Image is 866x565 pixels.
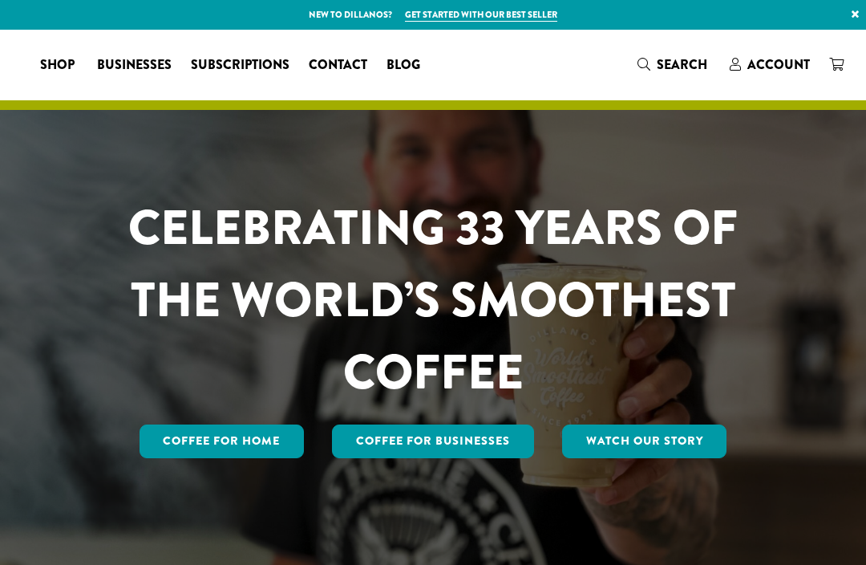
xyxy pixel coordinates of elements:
[191,55,289,75] span: Subscriptions
[628,51,720,78] a: Search
[747,55,810,74] span: Account
[40,55,75,75] span: Shop
[386,55,420,75] span: Blog
[30,52,87,78] a: Shop
[562,425,727,458] a: Watch Our Story
[117,192,749,409] h1: CELEBRATING 33 YEARS OF THE WORLD’S SMOOTHEST COFFEE
[405,8,557,22] a: Get started with our best seller
[97,55,172,75] span: Businesses
[332,425,534,458] a: Coffee For Businesses
[309,55,367,75] span: Contact
[657,55,707,74] span: Search
[140,425,305,458] a: Coffee for Home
